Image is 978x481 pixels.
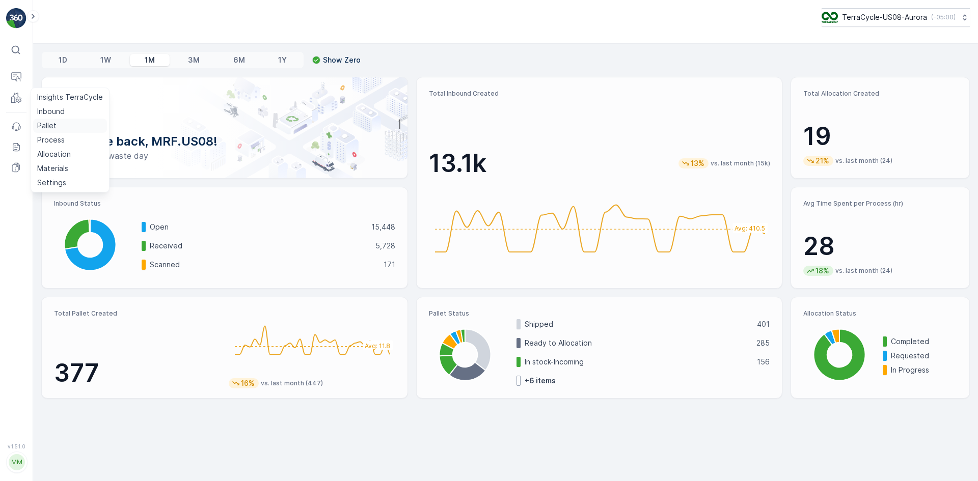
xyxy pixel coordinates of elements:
p: 1W [100,55,111,65]
p: 5,728 [375,241,395,251]
img: logo [6,8,26,29]
p: 377 [54,358,221,388]
p: vs. last month (447) [261,379,323,387]
p: 1M [145,55,155,65]
p: Total Allocation Created [803,90,957,98]
p: Pallet Status [429,309,770,318]
p: 19 [803,121,957,152]
p: 285 [756,338,770,348]
p: 16% [240,378,256,388]
p: Total Inbound Created [429,90,770,98]
p: TerraCycle-US08-Aurora [842,12,927,22]
p: In stock-Incoming [525,357,751,367]
span: v 1.51.0 [6,443,26,449]
p: 3M [188,55,200,65]
p: ( -05:00 ) [931,13,956,21]
p: Scanned [150,260,377,270]
p: vs. last month (24) [835,267,892,275]
p: Ready to Allocation [525,338,750,348]
button: TerraCycle-US08-Aurora(-05:00) [822,8,970,26]
p: Total Pallet Created [54,309,221,318]
p: 28 [803,231,957,262]
p: Completed [891,336,957,347]
p: Received [150,241,369,251]
p: Shipped [525,319,751,329]
p: 13% [690,158,705,168]
p: 15,448 [371,222,395,232]
img: image_ci7OI47.png [822,12,838,23]
p: 18% [814,266,830,276]
p: Avg Time Spent per Process (hr) [803,200,957,208]
p: 171 [384,260,395,270]
p: 156 [757,357,770,367]
p: 6M [233,55,245,65]
p: vs. last month (15k) [711,159,770,167]
p: Have a zero-waste day [58,150,391,162]
p: Open [150,222,365,232]
p: Welcome back, MRF.US08! [58,133,391,150]
p: 21% [814,156,830,166]
p: In Progress [891,365,957,375]
p: 13.1k [429,148,486,179]
button: MM [6,451,26,473]
p: Allocation Status [803,309,957,318]
p: vs. last month (24) [835,157,892,165]
div: MM [9,454,25,470]
p: Show Zero [323,55,361,65]
p: Inbound Status [54,200,395,208]
p: + 6 items [525,376,556,386]
p: 401 [757,319,770,329]
p: 1D [59,55,67,65]
p: Requested [891,351,957,361]
p: 1Y [278,55,287,65]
